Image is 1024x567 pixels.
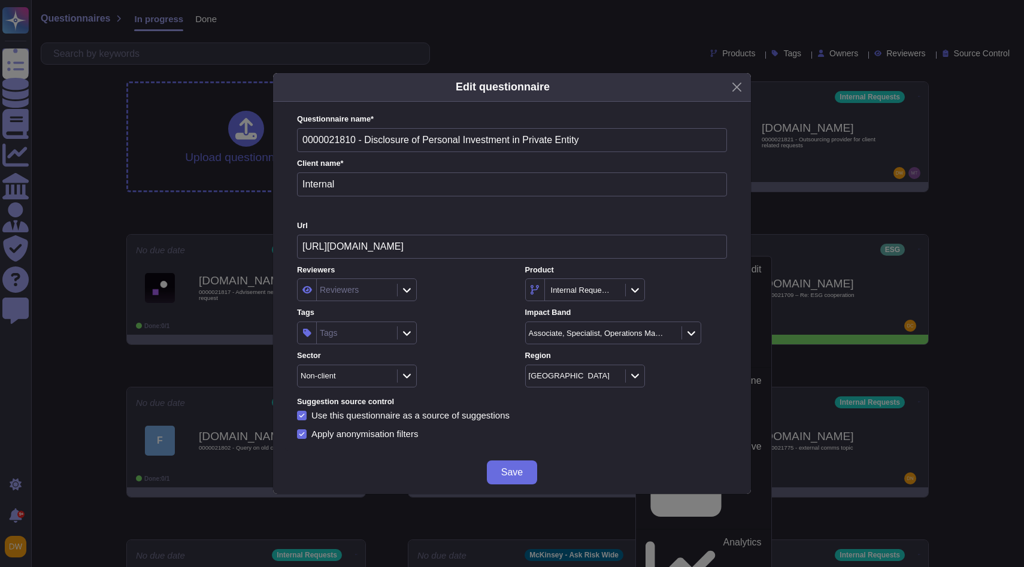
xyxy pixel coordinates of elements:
span: Save [501,468,523,477]
div: Use this questionnaire as a source of suggestions [311,411,510,420]
h5: Edit questionnaire [456,79,550,95]
button: Save [487,460,537,484]
label: Product [525,266,727,274]
input: Enter company name of the client [297,172,727,196]
label: Client name [297,160,727,168]
label: Impact Band [525,309,727,317]
input: Enter questionnaire name [297,128,727,152]
div: Apply anonymisation filters [311,429,420,438]
label: Suggestion source control [297,398,727,406]
label: Url [297,222,727,230]
label: Reviewers [297,266,499,274]
div: Tags [320,329,338,337]
label: Sector [297,352,499,360]
div: Associate, Specialist, Operations Manager [529,329,666,337]
label: Region [525,352,727,360]
label: Questionnaire name [297,116,727,123]
div: [GEOGRAPHIC_DATA] [529,372,610,380]
label: Tags [297,309,499,317]
button: Close [728,78,746,96]
input: Online platform url [297,235,727,259]
div: Non-client [301,372,336,380]
div: Reviewers [320,286,359,294]
div: Internal Requests [551,286,610,294]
